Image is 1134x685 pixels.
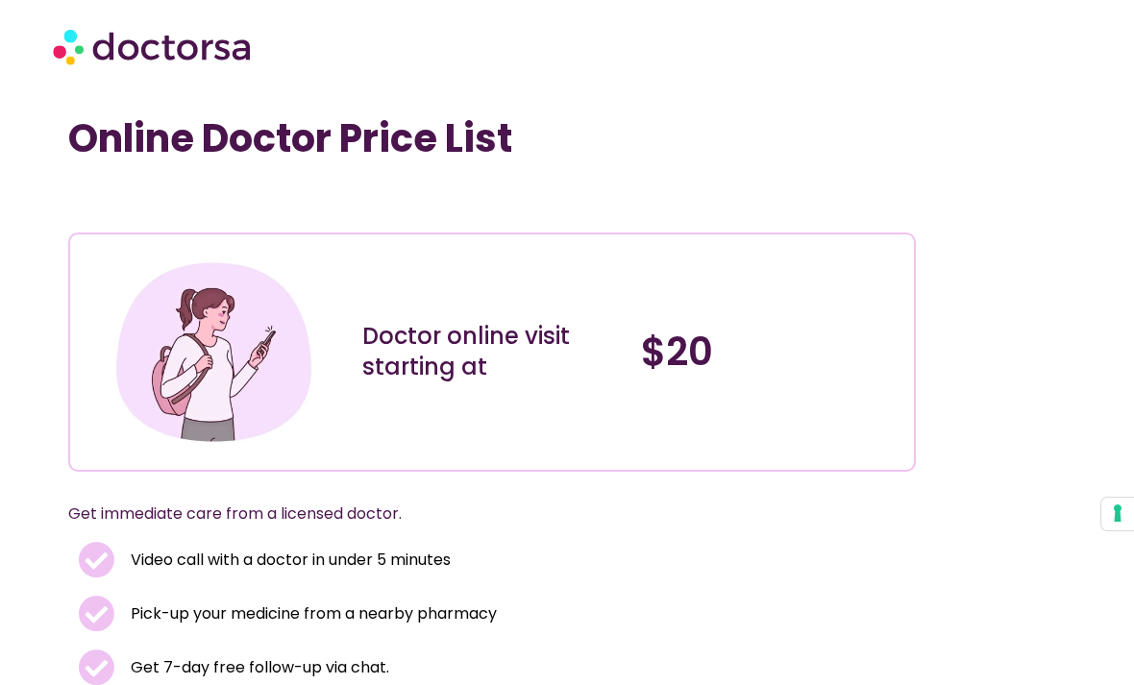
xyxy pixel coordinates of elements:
[641,329,900,375] h4: $20
[68,115,917,161] h1: Online Doctor Price List
[126,547,451,574] span: Video call with a doctor in under 5 minutes
[126,600,497,627] span: Pick-up your medicine from a nearby pharmacy
[362,321,622,382] div: Doctor online visit starting at
[68,501,871,527] p: Get immediate care from a licensed doctor.
[1101,498,1134,530] button: Your consent preferences for tracking technologies
[126,654,389,681] span: Get 7-day free follow-up via chat.
[78,190,366,213] iframe: Customer reviews powered by Trustpilot
[111,249,318,456] img: Illustration depicting a young woman in a casual outfit, engaged with her smartphone. She has a p...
